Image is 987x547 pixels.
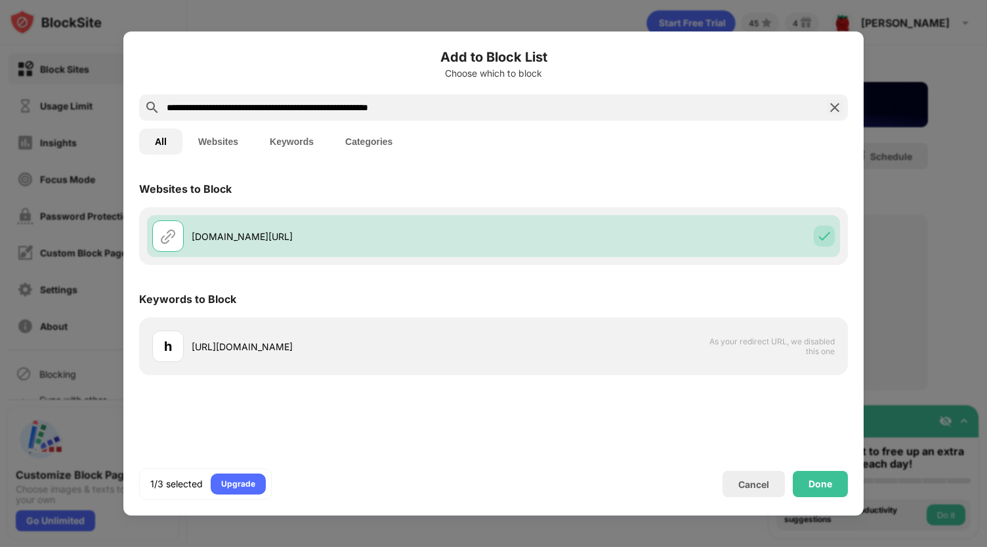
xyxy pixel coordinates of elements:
[221,477,255,491] div: Upgrade
[160,228,176,244] img: url.svg
[329,129,408,155] button: Categories
[827,100,843,115] img: search-close
[808,479,832,489] div: Done
[139,182,232,195] div: Websites to Block
[139,129,182,155] button: All
[150,477,203,491] div: 1/3 selected
[254,129,329,155] button: Keywords
[139,293,236,306] div: Keywords to Block
[738,479,769,490] div: Cancel
[192,340,493,354] div: [URL][DOMAIN_NAME]
[700,336,835,356] span: As your redirect URL, we disabled this one
[182,129,254,155] button: Websites
[139,47,848,67] h6: Add to Block List
[192,230,493,243] div: [DOMAIN_NAME][URL]
[144,100,160,115] img: search.svg
[164,336,172,356] div: h
[139,68,848,79] div: Choose which to block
